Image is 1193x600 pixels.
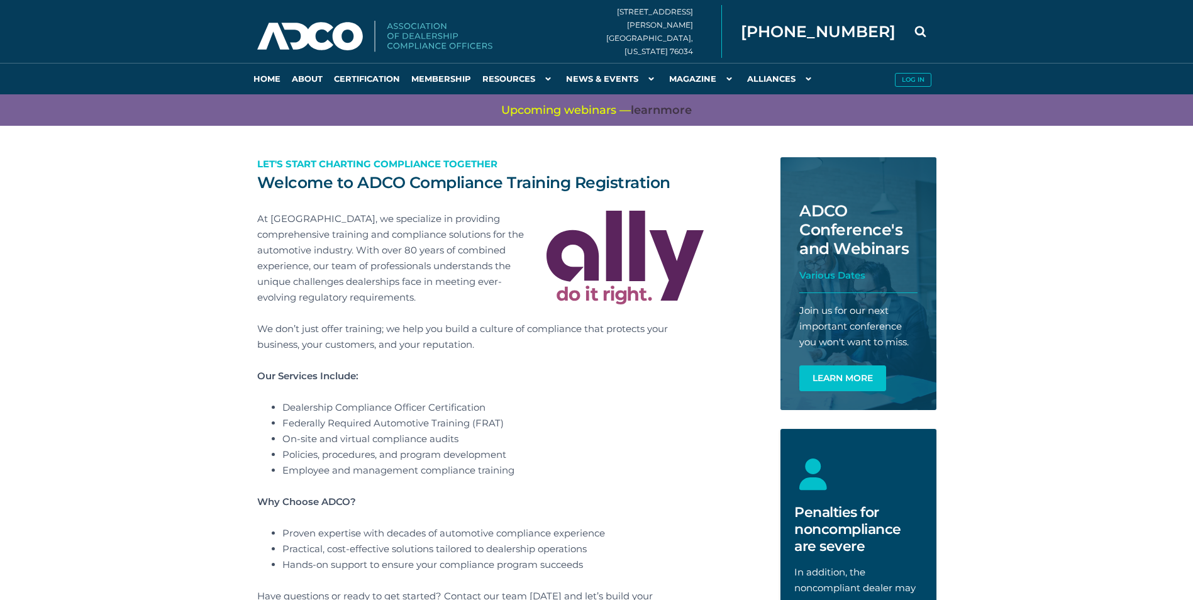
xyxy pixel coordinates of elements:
[248,63,286,94] a: Home
[282,415,704,431] li: Federally Required Automotive Training (FRAT)
[560,63,663,94] a: News & Events
[895,73,931,87] button: Log in
[794,504,923,555] h2: Penalties for noncompliance are severe
[741,24,896,40] span: [PHONE_NUMBER]
[406,63,477,94] a: Membership
[477,63,560,94] a: Resources
[282,525,704,541] li: Proven expertise with decades of automotive compliance experience
[631,103,692,118] a: learnmore
[257,370,358,382] strong: Our Services Include:
[282,541,704,557] li: Practical, cost-effective solutions tailored to dealership operations
[282,557,704,572] li: Hands-on support to ensure your compliance program succeeds
[741,63,821,94] a: Alliances
[286,63,328,94] a: About
[257,156,704,172] p: Let's Start Charting Compliance Together
[257,173,704,192] h2: Welcome to ADCO Compliance Training Registration
[257,21,492,52] img: Association of Dealership Compliance Officers logo
[282,399,704,415] li: Dealership Compliance Officer Certification
[799,267,865,283] span: Various Dates
[547,211,704,304] img: ally-logo-color-tagline.svg
[257,496,356,508] strong: Why Choose ADCO?
[799,292,918,350] p: Join us for our next important conference you won't want to miss.
[257,321,704,352] p: We don’t just offer training; we help you build a culture of compliance that protects your busine...
[631,103,660,117] span: learn
[799,201,918,258] h2: ADCO Conference's and Webinars
[606,5,722,58] div: [STREET_ADDRESS][PERSON_NAME] [GEOGRAPHIC_DATA], [US_STATE] 76034
[328,63,406,94] a: Certification
[799,365,886,391] a: Learn More
[282,447,704,462] li: Policies, procedures, and program development
[282,462,704,478] li: Employee and management compliance training
[663,63,741,94] a: Magazine
[889,63,936,94] a: Log in
[501,103,692,118] span: Upcoming webinars —
[282,431,704,447] li: On-site and virtual compliance audits
[257,211,704,305] p: At [GEOGRAPHIC_DATA], we specialize in providing comprehensive training and compliance solutions ...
